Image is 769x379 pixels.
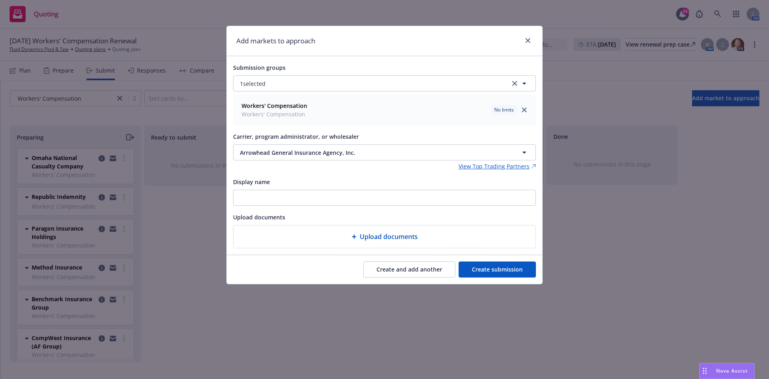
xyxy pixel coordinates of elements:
[699,363,755,379] button: Nova Assist
[233,178,270,186] span: Display name
[459,261,536,278] button: Create submission
[700,363,710,379] div: Drag to move
[233,133,359,140] span: Carrier, program administrator, or wholesaler
[233,213,285,221] span: Upload documents
[510,79,519,88] a: clear selection
[459,162,536,170] a: View Top Trading Partners
[233,64,286,71] span: Submission groups
[716,367,748,374] span: Nova Assist
[233,144,536,160] button: Arrowhead General Insurance Agency, Inc.
[240,148,491,157] span: Arrowhead General Insurance Agency, Inc.
[363,261,455,278] button: Create and add another
[233,225,536,248] div: Upload documents
[236,36,315,46] h1: Add markets to approach
[242,102,307,109] strong: Workers' Compensation
[523,36,533,45] a: close
[494,106,514,113] span: No limits
[360,232,418,241] span: Upload documents
[242,110,307,118] span: Workers' Compensation
[240,79,266,88] span: 1 selected
[519,105,529,115] a: close
[233,75,536,91] button: 1selectedclear selection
